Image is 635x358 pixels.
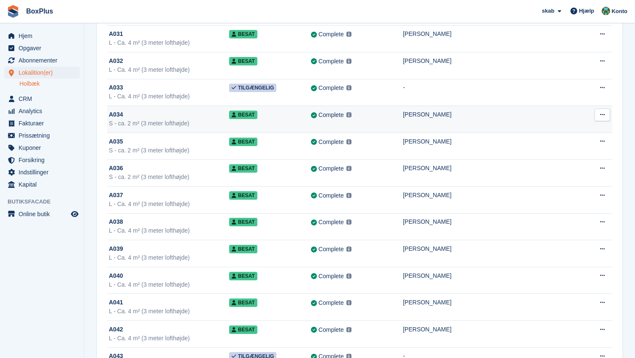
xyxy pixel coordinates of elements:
span: Lokalition(er) [19,67,69,79]
span: Fakturaer [19,117,69,129]
span: Prissætning [19,130,69,141]
div: L - Ca. 4 m² (3 meter lofthøjde) [109,226,229,235]
a: menu [4,142,80,154]
div: Complete [319,325,344,334]
a: menu [4,130,80,141]
span: Besat [229,245,257,253]
span: A033 [109,83,123,92]
span: Kapital [19,179,69,190]
span: Besat [229,325,257,334]
div: Complete [319,57,344,66]
div: Complete [319,298,344,307]
span: A039 [109,244,123,253]
span: A036 [109,164,123,173]
span: A038 [109,217,123,226]
img: icon-info-grey-7440780725fd019a000dd9b08b2336e03edf1995a4989e88bcd33f0948082b44.svg [346,247,351,252]
div: [PERSON_NAME] [403,217,589,226]
div: S - ca. 2 m² (3 meter lofthøjde) [109,119,229,128]
span: Analytics [19,105,69,117]
div: [PERSON_NAME] [403,244,589,253]
span: Indstillinger [19,166,69,178]
span: Besat [229,57,257,65]
img: Anders Johansen [602,7,610,15]
a: Forhåndsvisning af butik [70,209,80,219]
div: [PERSON_NAME] [403,191,589,200]
span: Besat [229,111,257,119]
div: L - Ca. 4 m² (3 meter lofthøjde) [109,92,229,101]
span: A032 [109,57,123,65]
div: L - Ca. 4 m² (3 meter lofthøjde) [109,65,229,74]
div: Complete [319,191,344,200]
div: L - Ca. 4 m² (3 meter lofthøjde) [109,200,229,209]
div: [PERSON_NAME] [403,110,589,119]
span: CRM [19,93,69,105]
a: menu [4,105,80,117]
img: icon-info-grey-7440780725fd019a000dd9b08b2336e03edf1995a4989e88bcd33f0948082b44.svg [346,112,351,117]
span: A034 [109,110,123,119]
div: L - Ca. 4 m² (3 meter lofthøjde) [109,280,229,289]
a: menu [4,166,80,178]
span: Hjem [19,30,69,42]
img: icon-info-grey-7440780725fd019a000dd9b08b2336e03edf1995a4989e88bcd33f0948082b44.svg [346,220,351,225]
div: [PERSON_NAME] [403,325,589,334]
span: Besat [229,272,257,280]
div: L - Ca. 4 m² (3 meter lofthøjde) [109,253,229,262]
a: menu [4,117,80,129]
div: Complete [319,138,344,146]
div: Complete [319,30,344,39]
a: BoxPlus [23,4,57,18]
a: menu [4,54,80,66]
span: A035 [109,137,123,146]
span: A040 [109,271,123,280]
div: [PERSON_NAME] [403,137,589,146]
span: A041 [109,298,123,307]
span: A042 [109,325,123,334]
a: menu [4,42,80,54]
a: menu [4,67,80,79]
span: Besat [229,218,257,226]
img: icon-info-grey-7440780725fd019a000dd9b08b2336e03edf1995a4989e88bcd33f0948082b44.svg [346,59,351,64]
span: Besat [229,138,257,146]
img: icon-info-grey-7440780725fd019a000dd9b08b2336e03edf1995a4989e88bcd33f0948082b44.svg [346,166,351,171]
a: menu [4,179,80,190]
img: icon-info-grey-7440780725fd019a000dd9b08b2336e03edf1995a4989e88bcd33f0948082b44.svg [346,85,351,90]
span: Tilgængelig [229,84,276,92]
a: menu [4,30,80,42]
div: L - Ca. 4 m² (3 meter lofthøjde) [109,307,229,316]
img: stora-icon-8386f47178a22dfd0bd8f6a31ec36ba5ce8667c1dd55bd0f319d3a0aa187defe.svg [7,5,19,18]
div: S - ca. 2 m² (3 meter lofthøjde) [109,173,229,182]
div: [PERSON_NAME] [403,30,589,38]
div: S - ca. 2 m² (3 meter lofthøjde) [109,146,229,155]
td: - [403,79,589,106]
div: Complete [319,272,344,281]
a: Holbæk [19,80,80,88]
div: [PERSON_NAME] [403,298,589,307]
img: icon-info-grey-7440780725fd019a000dd9b08b2336e03edf1995a4989e88bcd33f0948082b44.svg [346,193,351,198]
span: Besat [229,191,257,200]
a: menu [4,93,80,105]
img: icon-info-grey-7440780725fd019a000dd9b08b2336e03edf1995a4989e88bcd33f0948082b44.svg [346,139,351,144]
span: Kuponer [19,142,69,154]
span: Besat [229,298,257,307]
div: L - Ca. 4 m² (3 meter lofthøjde) [109,334,229,343]
div: L - Ca. 4 m² (3 meter lofthøjde) [109,38,229,47]
img: icon-info-grey-7440780725fd019a000dd9b08b2336e03edf1995a4989e88bcd33f0948082b44.svg [346,327,351,332]
div: Complete [319,84,344,92]
img: icon-info-grey-7440780725fd019a000dd9b08b2336e03edf1995a4989e88bcd33f0948082b44.svg [346,300,351,305]
span: Forsikring [19,154,69,166]
span: Abonnementer [19,54,69,66]
span: skab [542,7,554,15]
div: Complete [319,218,344,227]
span: Butiksfacade [8,198,84,206]
span: A031 [109,30,123,38]
span: Besat [229,164,257,173]
div: Complete [319,164,344,173]
span: A037 [109,191,123,200]
a: menu [4,154,80,166]
span: Opgaver [19,42,69,54]
img: icon-info-grey-7440780725fd019a000dd9b08b2336e03edf1995a4989e88bcd33f0948082b44.svg [346,274,351,279]
div: [PERSON_NAME] [403,271,589,280]
img: icon-info-grey-7440780725fd019a000dd9b08b2336e03edf1995a4989e88bcd33f0948082b44.svg [346,32,351,37]
a: menu [4,208,80,220]
span: Online butik [19,208,69,220]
